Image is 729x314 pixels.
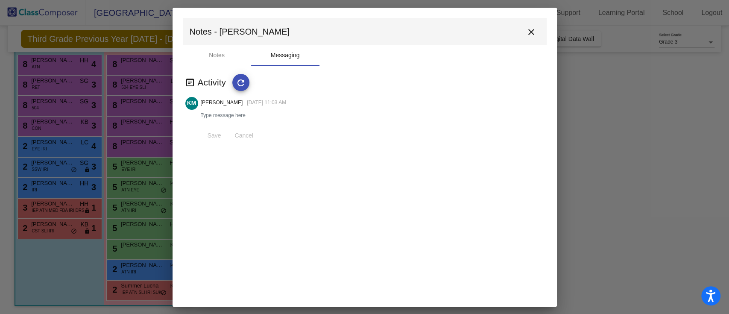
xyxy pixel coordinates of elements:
p: [PERSON_NAME] [201,99,243,106]
h3: Activity [198,77,233,88]
mat-icon: refresh [236,78,246,88]
span: Notes - [PERSON_NAME] [190,25,290,38]
span: Save [208,132,221,139]
mat-icon: wysiwyg [185,77,195,88]
mat-chip-avatar: KM [185,97,198,110]
span: [DATE] 11:03 AM [247,100,286,106]
div: Notes [209,51,225,60]
div: Messaging [271,51,300,60]
mat-icon: close [526,27,536,37]
span: Cancel [235,132,254,139]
